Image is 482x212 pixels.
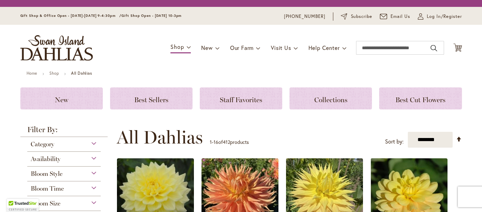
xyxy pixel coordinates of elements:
[385,135,404,148] label: Sort by:
[110,87,193,109] a: Best Sellers
[27,71,37,76] a: Home
[49,71,59,76] a: Shop
[200,87,282,109] a: Staff Favorites
[31,185,64,192] span: Bloom Time
[289,87,372,109] a: Collections
[230,44,254,51] span: Our Farm
[55,96,68,104] span: New
[31,170,62,178] span: Bloom Style
[210,139,212,145] span: 1
[170,43,184,50] span: Shop
[31,140,54,148] span: Category
[271,44,291,51] span: Visit Us
[427,13,462,20] span: Log In/Register
[391,13,410,20] span: Email Us
[214,139,218,145] span: 16
[395,96,445,104] span: Best Cut Flowers
[223,139,230,145] span: 412
[121,13,181,18] span: Gift Shop Open - [DATE] 10-3pm
[379,87,462,109] a: Best Cut Flowers
[201,44,213,51] span: New
[20,126,108,137] strong: Filter By:
[71,71,92,76] strong: All Dahlias
[20,13,122,18] span: Gift Shop & Office Open - [DATE]-[DATE] 9-4:30pm /
[341,13,372,20] a: Subscribe
[134,96,168,104] span: Best Sellers
[117,127,203,148] span: All Dahlias
[351,13,373,20] span: Subscribe
[308,44,340,51] span: Help Center
[314,96,347,104] span: Collections
[418,13,462,20] a: Log In/Register
[31,200,60,207] span: Bloom Size
[220,96,262,104] span: Staff Favorites
[20,87,103,109] a: New
[20,35,93,61] a: store logo
[210,137,249,148] p: - of products
[284,13,326,20] a: [PHONE_NUMBER]
[31,155,60,163] span: Availability
[7,199,39,212] div: TrustedSite Certified
[380,13,410,20] a: Email Us
[431,43,437,54] button: Search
